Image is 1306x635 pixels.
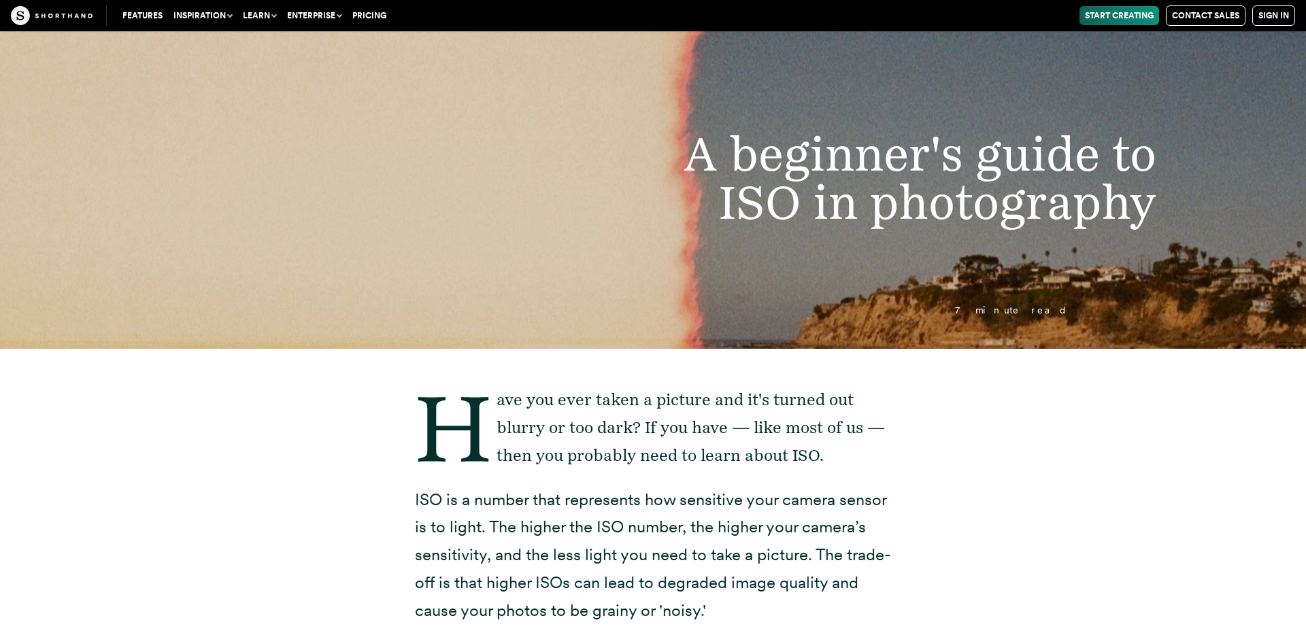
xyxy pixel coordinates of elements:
img: The Craft [11,6,93,25]
h1: A beginner's guide to ISO in photography [565,130,1184,226]
p: 7 minute read [211,305,1095,315]
a: Contact Sales [1166,5,1245,26]
a: Start Creating [1079,6,1159,25]
button: Learn [237,6,282,25]
button: Inspiration [168,6,237,25]
a: Features [117,6,168,25]
p: ISO is a number that represents how sensitive your camera sensor is to light. The higher the ISO ... [415,486,891,625]
button: Enterprise [282,6,347,25]
p: Have you ever taken a picture and it's turned out blurry or too dark? If you have — like most of ... [415,386,891,469]
a: Sign in [1252,5,1295,26]
a: Pricing [347,6,392,25]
